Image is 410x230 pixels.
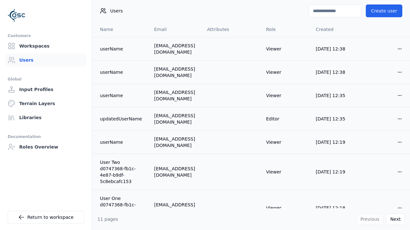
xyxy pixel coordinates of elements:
th: Created [311,22,360,37]
div: Viewer [266,205,306,211]
div: [DATE] 12:35 [316,116,355,122]
a: Workspaces [5,40,87,52]
a: userName [100,46,144,52]
a: User Two d0747368-fb1c-4e87-b9df-5c8ebcafc153 [100,159,144,185]
a: userName [100,69,144,75]
div: [EMAIL_ADDRESS][DOMAIN_NAME] [154,89,197,102]
div: [DATE] 12:38 [316,69,355,75]
div: Global [8,75,84,83]
div: [DATE] 12:18 [316,205,355,211]
a: userName [100,92,144,99]
div: Viewer [266,139,306,145]
a: Terrain Layers [5,97,87,110]
div: Editor [266,116,306,122]
div: Customers [8,32,84,40]
div: [EMAIL_ADDRESS][DOMAIN_NAME] [154,42,197,55]
div: [DATE] 12:38 [316,46,355,52]
a: userName [100,139,144,145]
div: Viewer [266,46,306,52]
div: Viewer [266,92,306,99]
a: updatedUserName [100,116,144,122]
a: Roles Overview [5,141,87,153]
div: [DATE] 12:19 [316,139,355,145]
th: Name [92,22,149,37]
div: Documentation [8,133,84,141]
span: 11 pages [97,217,118,222]
div: Viewer [266,69,306,75]
div: [EMAIL_ADDRESS][DOMAIN_NAME] [154,165,197,178]
div: Viewer [266,169,306,175]
button: Next [386,213,405,225]
button: Create user [366,4,402,17]
img: Logo [8,6,26,24]
a: User One d0747368-fb1c-4e87-b9df-5c8ebcafc153 [100,195,144,221]
div: [EMAIL_ADDRESS][DOMAIN_NAME] [154,66,197,79]
div: [EMAIL_ADDRESS][DOMAIN_NAME] [154,112,197,125]
div: [DATE] 12:19 [316,169,355,175]
a: Return to workspace [8,211,84,224]
div: [DATE] 12:35 [316,92,355,99]
div: [EMAIL_ADDRESS][DOMAIN_NAME] [154,136,197,149]
th: Attributes [202,22,261,37]
th: Email [149,22,202,37]
th: Role [261,22,311,37]
div: [EMAIL_ADDRESS][DOMAIN_NAME] [154,202,197,214]
a: Users [5,54,87,66]
a: Libraries [5,111,87,124]
span: Users [110,8,123,14]
a: Input Profiles [5,83,87,96]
